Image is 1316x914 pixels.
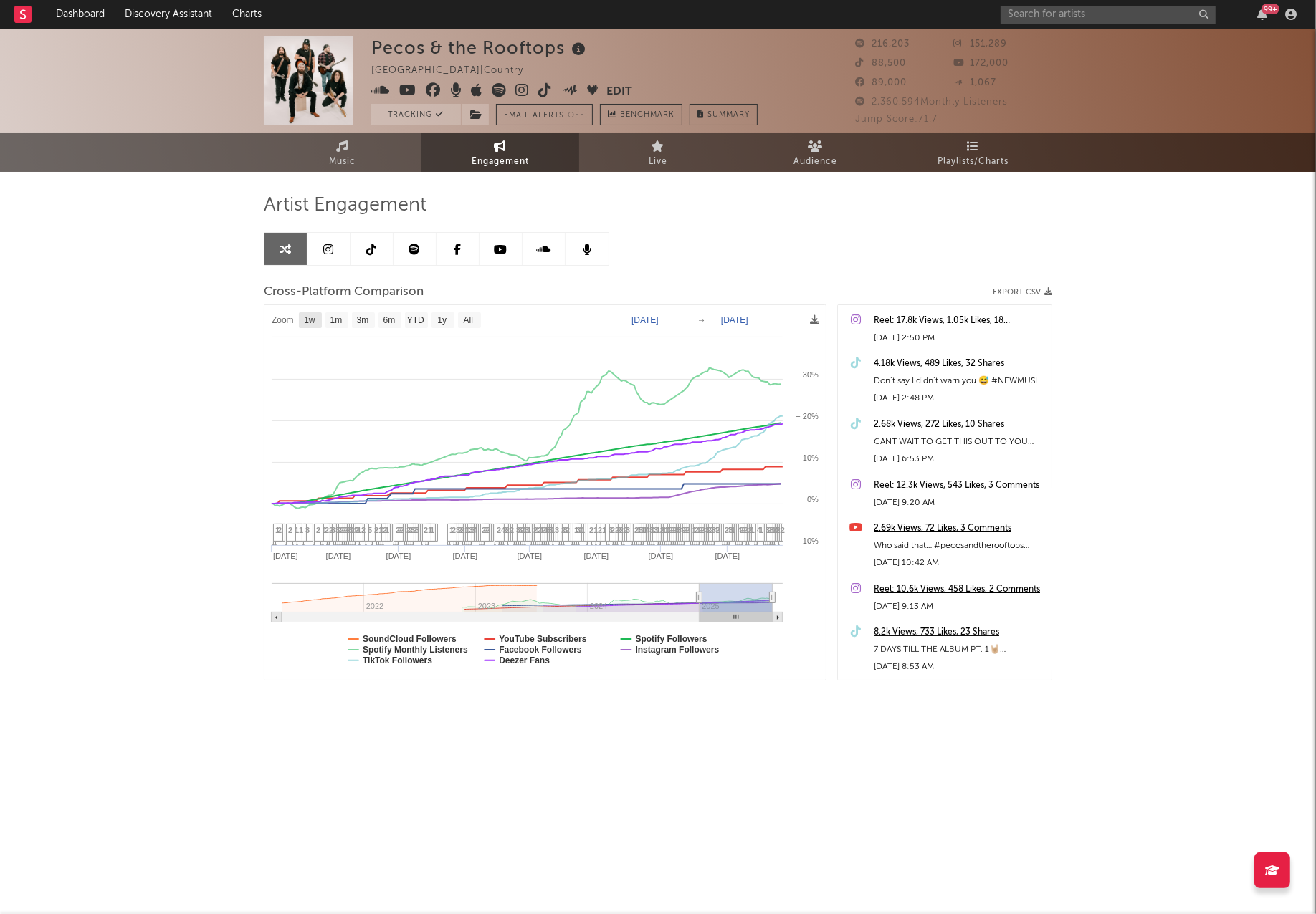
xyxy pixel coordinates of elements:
[533,526,538,534] span: 2
[874,494,1044,511] div: [DATE] 9:20 AM
[697,315,706,325] text: →
[574,526,578,534] span: 1
[874,451,1044,468] div: [DATE] 6:53 PM
[707,111,750,119] span: Summary
[874,581,1044,598] a: Reel: 10.6k Views, 458 Likes, 2 Comments
[357,316,369,326] text: 3m
[288,526,292,534] span: 2
[607,83,633,101] button: Edit
[954,59,1009,68] span: 172,000
[855,97,1008,107] span: 2,360,594 Monthly Listeners
[721,315,748,325] text: [DATE]
[855,59,906,68] span: 88,500
[329,526,333,534] span: 2
[428,526,432,534] span: 1
[993,288,1052,297] button: Export CSV
[516,526,520,534] span: 3
[464,526,469,534] span: 1
[748,526,753,534] span: 2
[794,153,838,170] span: Audience
[631,315,659,325] text: [DATE]
[874,372,1044,390] div: Don’t say I didn’t warn you 😅 #NEWMUSIC #MoreOrLess #OUTFRIDAY
[874,355,1044,372] a: 4.18k Views, 489 Likes, 32 Shares
[874,329,1044,347] div: [DATE] 2:50 PM
[304,316,315,326] text: 1w
[874,624,1044,641] a: 8.2k Views, 733 Likes, 23 Shares
[363,634,457,644] text: SoundCloud Followers
[800,537,819,545] text: -10%
[705,526,710,534] span: 3
[725,526,729,534] span: 2
[874,641,1044,658] div: 7 DAYS TILL THE ALBUM PT. 1🤘🏼 #NEWMUSIC #CrazyIsHerName
[371,36,589,59] div: Pecos & the Rooftops
[874,598,1044,615] div: [DATE] 9:13 AM
[499,645,582,655] text: Facebook Followers
[598,526,602,534] span: 2
[499,634,587,644] text: YouTube Subscribers
[496,104,593,125] button: Email AlertsOff
[796,370,819,379] text: + 30%
[305,526,310,534] span: 3
[874,658,1044,675] div: [DATE] 8:53 AM
[406,526,411,534] span: 2
[1257,9,1267,20] button: 99+
[954,78,997,87] span: 1,067
[264,197,426,214] span: Artist Engagement
[299,526,303,534] span: 1
[636,634,707,644] text: Spotify Followers
[499,655,550,665] text: Deezer Fans
[579,133,737,172] a: Live
[874,537,1044,554] div: Who said that… #pecosandtherooftops #burnpile
[407,316,424,326] text: YTD
[796,453,819,462] text: + 10%
[363,645,468,655] text: Spotify Monthly Listeners
[361,526,366,534] span: 2
[456,526,460,534] span: 3
[766,526,770,534] span: 3
[874,416,1044,433] div: 2.68k Views, 272 Likes, 10 Shares
[351,526,359,534] span: 10
[264,133,421,172] a: Music
[874,477,1044,494] div: Reel: 12.3k Views, 543 Likes, 3 Comments
[568,112,585,120] em: Off
[649,153,667,170] span: Live
[501,526,505,534] span: 4
[330,153,356,170] span: Music
[330,316,343,326] text: 1m
[510,526,514,534] span: 2
[421,133,579,172] a: Engagement
[374,526,378,534] span: 2
[874,390,1044,407] div: [DATE] 2:48 PM
[295,526,299,534] span: 1
[874,554,1044,572] div: [DATE] 10:42 AM
[600,104,682,125] a: Benchmark
[378,526,383,534] span: 1
[615,526,619,534] span: 2
[275,526,280,534] span: 1
[602,526,606,534] span: 1
[371,62,540,80] div: [GEOGRAPHIC_DATA] | Country
[757,526,761,534] span: 4
[386,552,411,560] text: [DATE]
[855,78,907,87] span: 89,000
[624,526,628,534] span: 2
[272,316,294,326] text: Zoom
[371,104,461,125] button: Tracking
[737,133,895,172] a: Audience
[620,107,674,124] span: Benchmark
[593,526,598,534] span: 1
[609,526,613,534] span: 3
[715,552,740,560] text: [DATE]
[781,526,785,534] span: 2
[738,526,742,534] span: 4
[874,433,1044,451] div: CANT WAIT TO GET THIS OUT TO YOU GUYS 🤘🏼 PT. 1 OUT [DATE]!!!! #NEWMUSIC #BackInTheBottle
[584,552,609,560] text: [DATE]
[874,312,1044,329] div: Reel: 17.8k Views, 1.05k Likes, 18 Comments
[692,526,697,534] span: 1
[589,526,593,534] span: 2
[472,153,529,170] span: Engagement
[895,133,1052,172] a: Playlists/Charts
[326,552,351,560] text: [DATE]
